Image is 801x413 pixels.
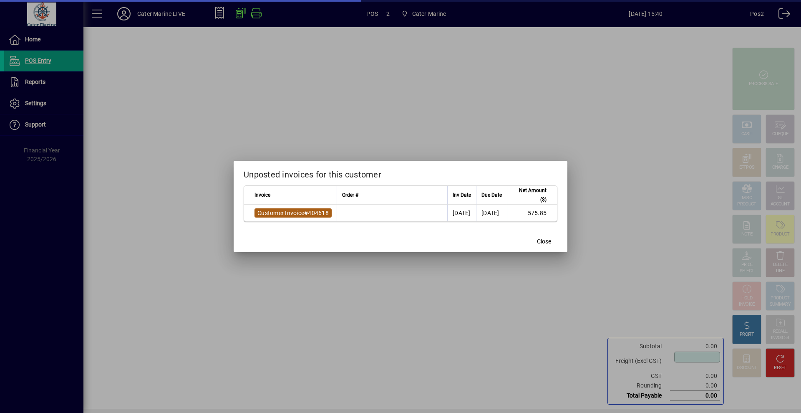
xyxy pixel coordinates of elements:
span: Inv Date [453,190,471,200]
td: 575.85 [507,205,557,221]
button: Close [531,234,557,249]
span: Close [537,237,551,246]
span: Order # [342,190,358,200]
span: # [304,210,308,216]
a: Customer Invoice#404618 [254,208,332,218]
span: Invoice [254,190,270,200]
span: Net Amount ($) [512,186,547,204]
td: [DATE] [447,205,476,221]
span: Customer Invoice [257,210,304,216]
td: [DATE] [476,205,507,221]
span: Due Date [481,190,502,200]
span: 404618 [308,210,329,216]
h2: Unposted invoices for this customer [234,161,567,185]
